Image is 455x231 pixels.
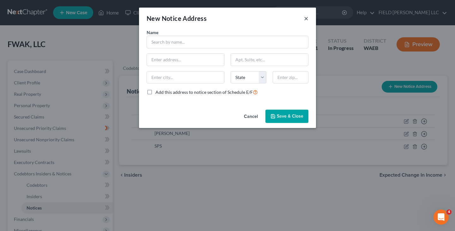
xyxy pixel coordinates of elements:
[277,113,303,119] span: Save & Close
[147,54,224,66] input: Enter address...
[147,71,224,83] input: Enter city...
[239,110,263,123] button: Cancel
[231,54,308,66] input: Apt, Suite, etc...
[304,15,308,22] button: ×
[155,89,253,95] span: Add this address to notice section of Schedule E/F
[434,210,449,225] iframe: Intercom live chat
[446,210,452,215] span: 4
[147,15,160,22] span: New
[147,30,158,35] span: Name
[147,36,308,48] input: Search by name...
[162,15,207,22] span: Notice Address
[265,110,308,123] button: Save & Close
[273,71,308,84] input: Enter zip...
